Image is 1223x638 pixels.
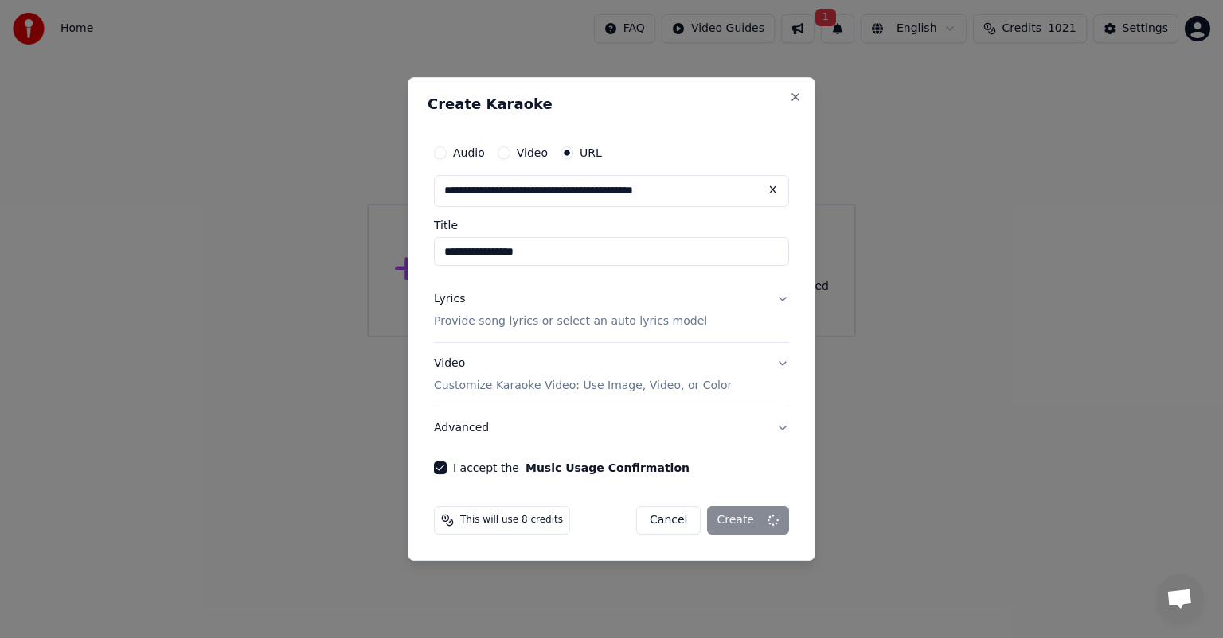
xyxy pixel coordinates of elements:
[453,147,485,158] label: Audio
[580,147,602,158] label: URL
[453,462,690,473] label: I accept the
[434,343,789,407] button: VideoCustomize Karaoke Video: Use Image, Video, or Color
[434,313,707,329] p: Provide song lyrics or select an auto lyrics model
[636,506,701,535] button: Cancel
[434,407,789,449] button: Advanced
[517,147,548,158] label: Video
[434,278,789,342] button: LyricsProvide song lyrics or select an auto lyrics model
[526,462,690,473] button: I accept the
[434,291,465,307] div: Lyrics
[434,356,732,394] div: Video
[428,97,795,111] h2: Create Karaoke
[434,220,789,231] label: Title
[434,378,732,394] p: Customize Karaoke Video: Use Image, Video, or Color
[460,514,563,527] span: This will use 8 credits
